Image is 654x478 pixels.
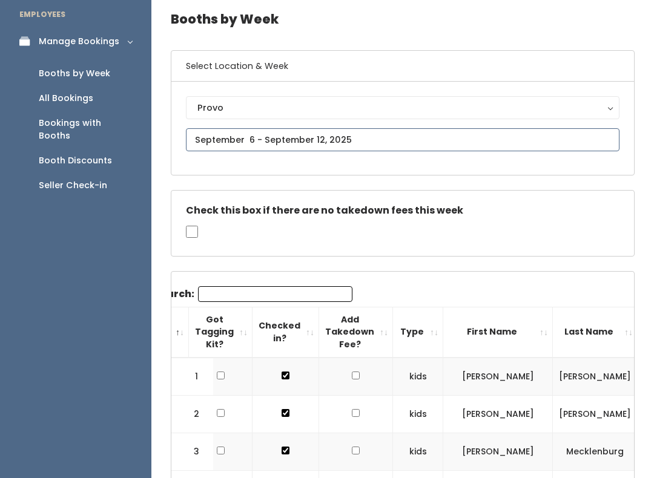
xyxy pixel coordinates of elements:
[443,433,553,470] td: [PERSON_NAME]
[553,395,638,433] td: [PERSON_NAME]
[393,307,443,357] th: Type: activate to sort column ascending
[393,433,443,470] td: kids
[393,395,443,433] td: kids
[186,128,619,151] input: September 6 - September 12, 2025
[553,307,638,357] th: Last Name: activate to sort column ascending
[171,358,214,396] td: 1
[553,433,638,470] td: Mecklenburg
[39,154,112,167] div: Booth Discounts
[186,205,619,216] h5: Check this box if there are no takedown fees this week
[171,2,635,36] h4: Booths by Week
[154,286,352,302] label: Search:
[39,67,110,80] div: Booths by Week
[197,101,608,114] div: Provo
[39,92,93,105] div: All Bookings
[443,395,553,433] td: [PERSON_NAME]
[39,179,107,192] div: Seller Check-in
[443,307,553,357] th: First Name: activate to sort column ascending
[553,358,638,396] td: [PERSON_NAME]
[186,96,619,119] button: Provo
[319,307,393,357] th: Add Takedown Fee?: activate to sort column ascending
[39,35,119,48] div: Manage Bookings
[393,358,443,396] td: kids
[443,358,553,396] td: [PERSON_NAME]
[253,307,319,357] th: Checked in?: activate to sort column ascending
[171,433,214,470] td: 3
[198,286,352,302] input: Search:
[189,307,253,357] th: Got Tagging Kit?: activate to sort column ascending
[171,395,214,433] td: 2
[171,51,634,82] h6: Select Location & Week
[39,117,132,142] div: Bookings with Booths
